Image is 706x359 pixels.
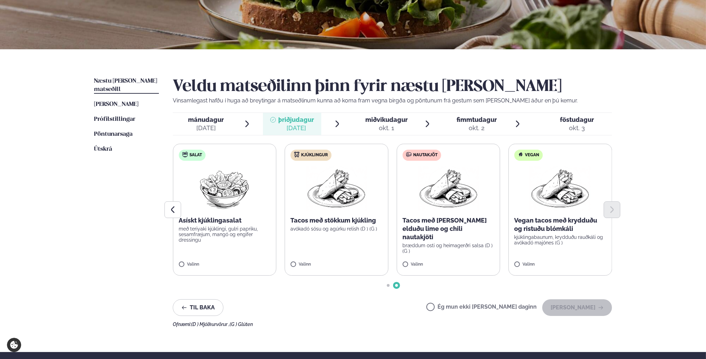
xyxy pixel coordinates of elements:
[94,116,135,122] span: Prófílstillingar
[94,77,159,94] a: Næstu [PERSON_NAME] matseðill
[306,166,367,211] img: Wraps.png
[518,152,524,157] img: Vegan.svg
[514,216,606,233] p: Vegan tacos með krydduðu og ristuðu blómkáli
[230,322,253,327] span: (G ) Glúten
[94,130,133,139] a: Pöntunarsaga
[530,166,591,211] img: Wraps.png
[560,124,594,132] div: okt. 3
[173,322,612,327] div: Ofnæmi:
[94,145,112,153] a: Útskrá
[279,124,314,132] div: [DATE]
[604,201,620,218] button: Next slide
[94,115,135,124] a: Prófílstillingar
[418,166,479,211] img: Wraps.png
[94,78,157,92] span: Næstu [PERSON_NAME] matseðill
[164,201,181,218] button: Previous slide
[457,116,497,123] span: fimmtudagur
[291,216,383,225] p: Tacos með stökkum kjúkling
[294,152,300,157] img: chicken.svg
[188,124,224,132] div: [DATE]
[525,152,539,158] span: Vegan
[402,216,494,241] p: Tacos með [PERSON_NAME] elduðu lime og chili nautakjöti
[365,124,408,132] div: okt. 1
[179,226,271,243] p: með teriyaki kjúklingi, gulri papriku, sesamfræjum, mangó og engifer dressingu
[560,116,594,123] span: föstudagur
[173,97,612,105] p: Vinsamlegast hafðu í huga að breytingar á matseðlinum kunna að koma fram vegna birgða og pöntunum...
[191,322,230,327] span: (D ) Mjólkurvörur ,
[406,152,411,157] img: beef.svg
[188,116,224,123] span: mánudagur
[194,166,255,211] img: Salad.png
[173,299,223,316] button: Til baka
[387,284,390,287] span: Go to slide 1
[301,152,328,158] span: Kjúklingur
[365,116,408,123] span: miðvikudagur
[94,131,133,137] span: Pöntunarsaga
[413,152,437,158] span: Nautakjöt
[291,226,383,232] p: avókadó sósu og agúrku relish (D ) (G )
[395,284,398,287] span: Go to slide 2
[542,299,612,316] button: [PERSON_NAME]
[7,338,21,352] a: Cookie settings
[94,101,138,107] span: [PERSON_NAME]
[457,124,497,132] div: okt. 2
[189,152,202,158] span: Salat
[402,243,494,254] p: bræddum osti og heimagerðri salsa (D ) (G )
[94,100,138,109] a: [PERSON_NAME]
[94,146,112,152] span: Útskrá
[279,116,314,123] span: þriðjudagur
[514,234,606,245] p: kjúklingabaunum, krydduðu rauðkáli og avókadó majónes (G )
[179,216,271,225] p: Asískt kjúklingasalat
[182,152,188,157] img: salad.svg
[173,77,612,97] h2: Veldu matseðilinn þinn fyrir næstu [PERSON_NAME]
